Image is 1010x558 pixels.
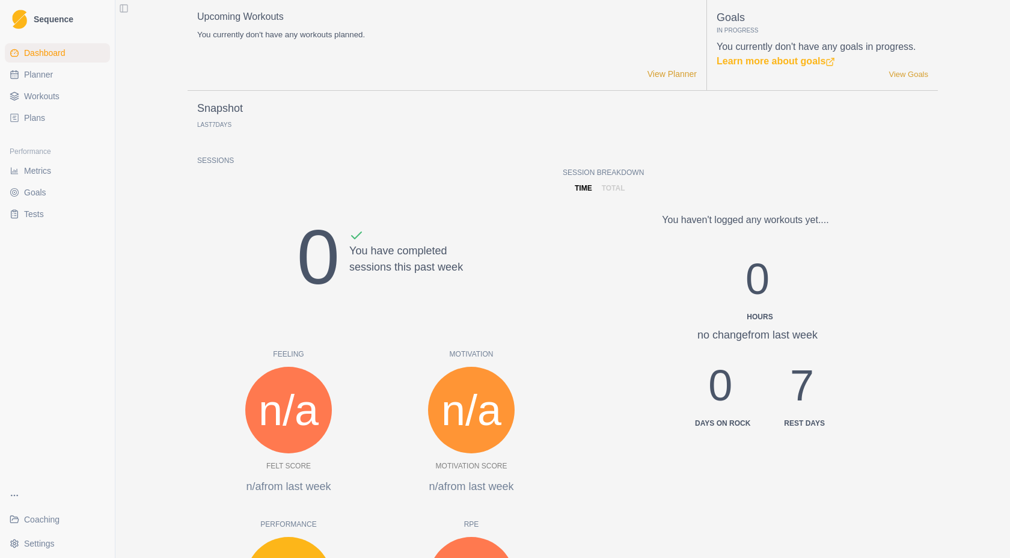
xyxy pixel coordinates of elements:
p: Motivation Score [436,461,507,471]
a: View Goals [889,69,928,81]
p: time [575,183,592,194]
p: You haven't logged any workouts yet.... [662,213,828,227]
a: Workouts [5,87,110,106]
a: Tests [5,204,110,224]
p: Upcoming Workouts [197,10,697,24]
div: Performance [5,142,110,161]
p: total [602,183,625,194]
p: You currently don't have any workouts planned. [197,29,697,41]
a: Goals [5,183,110,202]
span: Sequence [34,15,73,23]
div: 7 [779,353,825,429]
div: no change from last week [676,327,839,343]
p: Felt Score [266,461,311,471]
p: Sessions [197,155,563,166]
p: Performance [197,519,380,530]
p: Feeling [197,349,380,360]
p: n/a from last week [380,479,563,495]
div: Hours [681,311,839,322]
div: Days on Rock [695,418,750,429]
span: Plans [24,112,45,124]
a: LogoSequence [5,5,110,34]
span: Workouts [24,90,60,102]
div: 0 [676,247,839,322]
a: Learn more about goals [717,56,835,66]
a: Metrics [5,161,110,180]
p: Last Days [197,121,231,128]
span: Tests [24,208,44,220]
span: Coaching [24,514,60,526]
a: Planner [5,65,110,84]
a: View Planner [647,68,697,81]
img: Logo [12,10,27,29]
a: Dashboard [5,43,110,63]
p: Motivation [380,349,563,360]
span: Dashboard [24,47,66,59]
a: Coaching [5,510,110,529]
p: Snapshot [197,100,243,117]
span: n/a [441,378,501,443]
span: 7 [212,121,216,128]
span: n/a [259,378,319,443]
p: Session Breakdown [563,167,928,178]
p: In Progress [717,26,928,35]
span: Planner [24,69,53,81]
p: You currently don't have any goals in progress. [717,40,928,69]
div: 0 [690,353,750,429]
p: n/a from last week [197,479,380,495]
span: Metrics [24,165,51,177]
div: 0 [297,200,340,315]
p: RPE [380,519,563,530]
span: Goals [24,186,46,198]
div: Rest days [784,418,825,429]
button: Settings [5,534,110,553]
a: Plans [5,108,110,127]
div: You have completed sessions this past week [349,228,463,315]
p: Goals [717,10,928,26]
